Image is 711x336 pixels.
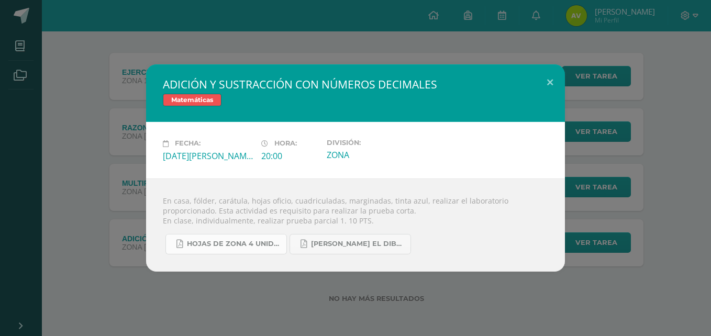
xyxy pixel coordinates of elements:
[165,234,287,254] a: HOJAS DE ZONA 4 UNIDAD 2025.pdf
[163,77,548,92] h2: ADICIÓN Y SUSTRACCIÓN CON NÚMEROS DECIMALES
[327,149,417,161] div: ZONA
[274,140,297,148] span: Hora:
[175,140,201,148] span: Fecha:
[311,240,405,248] span: [PERSON_NAME] EL DIBUJANTE.pdf
[327,139,417,147] label: División:
[290,234,411,254] a: [PERSON_NAME] EL DIBUJANTE.pdf
[163,94,221,106] span: Matemáticas
[146,178,565,272] div: En casa, fólder, carátula, hojas oficio, cuadriculadas, marginadas, tinta azul, realizar el labor...
[187,240,281,248] span: HOJAS DE ZONA 4 UNIDAD 2025.pdf
[261,150,318,162] div: 20:00
[535,64,565,100] button: Close (Esc)
[163,150,253,162] div: [DATE][PERSON_NAME]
